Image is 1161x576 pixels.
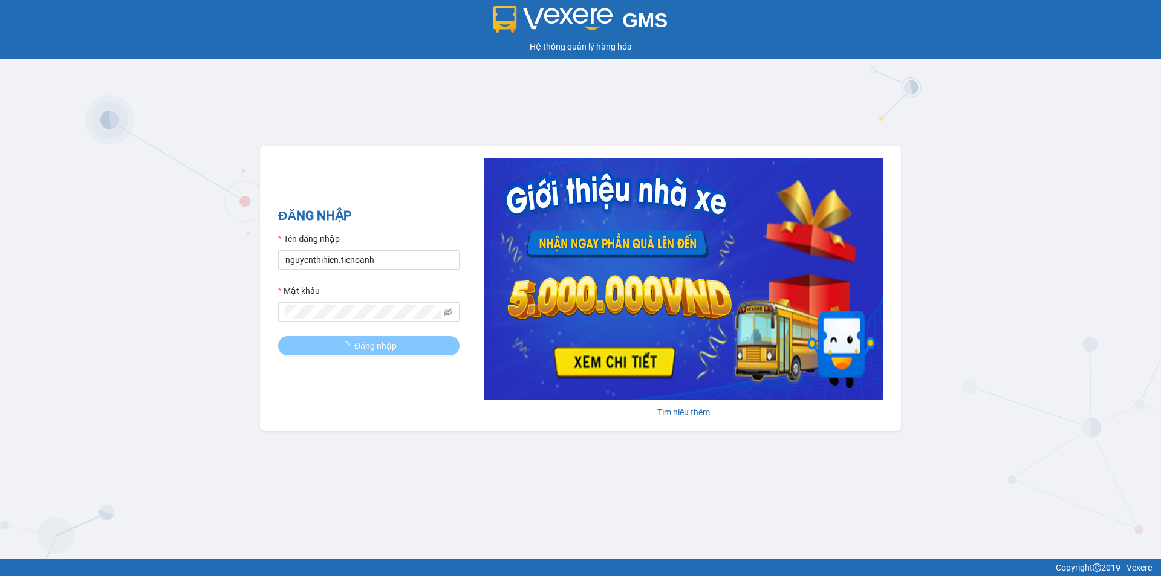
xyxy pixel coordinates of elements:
[9,561,1152,574] div: Copyright 2019 - Vexere
[1093,563,1101,572] span: copyright
[493,18,668,28] a: GMS
[484,406,883,419] div: Tìm hiểu thêm
[484,158,883,400] img: banner-0
[285,305,441,319] input: Mật khẩu
[278,336,460,355] button: Đăng nhập
[278,232,340,245] label: Tên đăng nhập
[354,339,397,352] span: Đăng nhập
[278,206,460,226] h2: ĐĂNG NHẬP
[3,40,1158,53] div: Hệ thống quản lý hàng hóa
[622,9,668,31] span: GMS
[444,308,452,316] span: eye-invisible
[341,341,354,350] span: loading
[278,284,320,297] label: Mật khẩu
[493,6,613,33] img: logo 2
[278,250,460,270] input: Tên đăng nhập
